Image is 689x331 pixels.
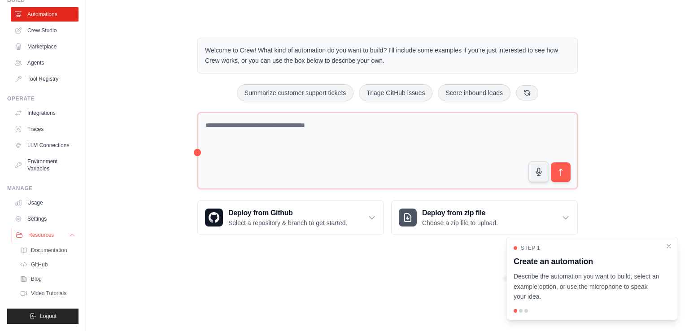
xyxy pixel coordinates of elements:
[31,261,48,268] span: GitHub
[11,72,78,86] a: Tool Registry
[228,208,347,218] h3: Deploy from Github
[12,228,79,242] button: Resources
[11,212,78,226] a: Settings
[28,231,54,239] span: Resources
[514,255,660,268] h3: Create an automation
[359,84,432,101] button: Triage GitHub issues
[11,23,78,38] a: Crew Studio
[11,138,78,152] a: LLM Connections
[16,287,78,300] a: Video Tutorials
[422,218,498,227] p: Choose a zip file to upload.
[237,84,353,101] button: Summarize customer support tickets
[205,45,570,66] p: Welcome to Crew! What kind of automation do you want to build? I'll include some examples if you'...
[11,196,78,210] a: Usage
[16,273,78,285] a: Blog
[16,244,78,257] a: Documentation
[665,243,672,250] button: Close walkthrough
[7,95,78,102] div: Operate
[11,7,78,22] a: Automations
[7,309,78,324] button: Logout
[7,185,78,192] div: Manage
[521,244,540,252] span: Step 1
[31,290,66,297] span: Video Tutorials
[514,271,660,302] p: Describe the automation you want to build, select an example option, or use the microphone to spe...
[644,288,689,331] div: Sohbet Aracı
[438,84,510,101] button: Score inbound leads
[11,39,78,54] a: Marketplace
[644,288,689,331] iframe: Chat Widget
[16,258,78,271] a: GitHub
[11,106,78,120] a: Integrations
[31,247,67,254] span: Documentation
[228,218,347,227] p: Select a repository & branch to get started.
[11,122,78,136] a: Traces
[11,154,78,176] a: Environment Variables
[422,208,498,218] h3: Deploy from zip file
[11,56,78,70] a: Agents
[40,313,57,320] span: Logout
[31,275,42,283] span: Blog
